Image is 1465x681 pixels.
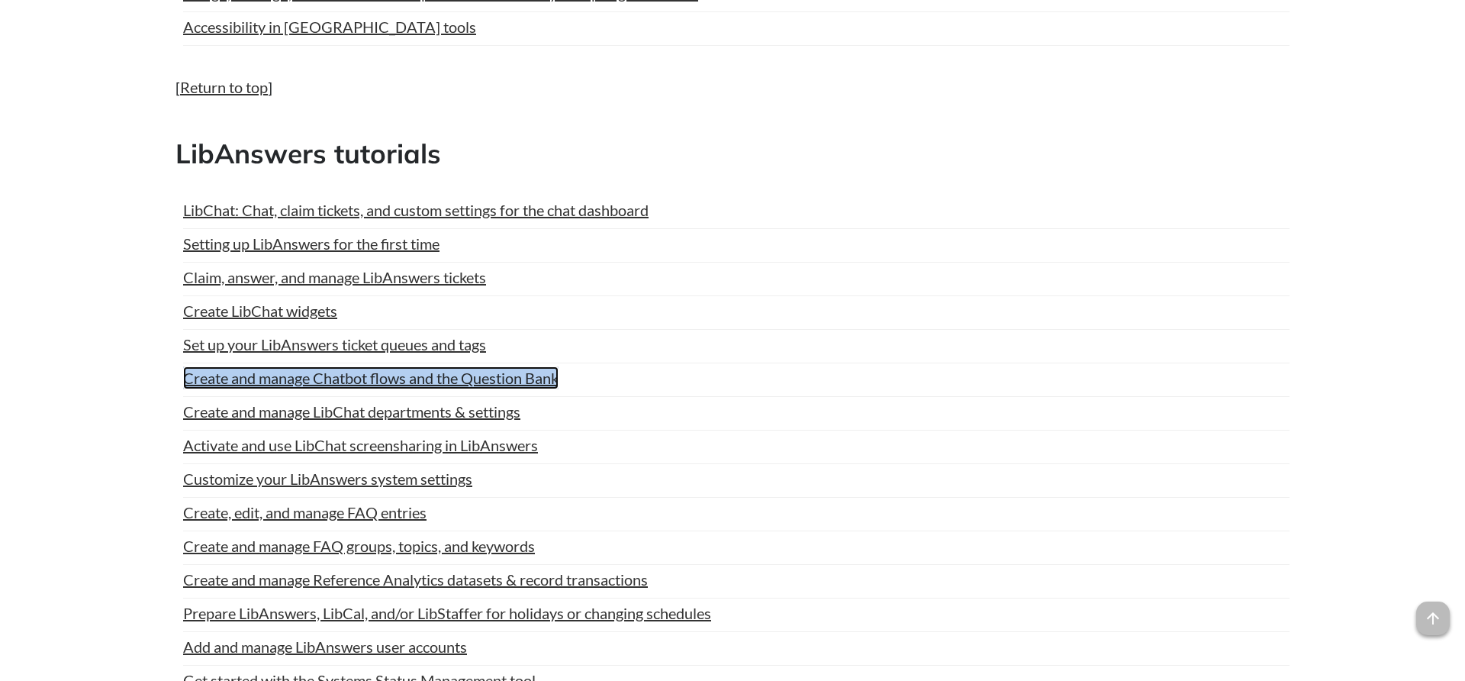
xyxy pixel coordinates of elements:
a: LibChat: Chat, claim tickets, and custom settings for the chat dashboard [183,198,649,221]
a: Setting up LibAnswers for the first time [183,232,439,255]
a: Create and manage Chatbot flows and the Question Bank [183,366,559,389]
a: Claim, answer, and manage LibAnswers tickets [183,266,486,289]
a: Create and manage LibChat departments & settings [183,400,520,423]
a: Customize your LibAnswers system settings [183,467,472,490]
a: Prepare LibAnswers, LibCal, and/or LibStaffer for holidays or changing schedules [183,602,711,625]
a: Activate and use LibChat screensharing in LibAnswers [183,434,538,457]
a: arrow_upward [1416,603,1450,621]
a: Create, edit, and manage FAQ entries [183,501,427,524]
a: Create and manage FAQ groups, topics, and keywords [183,534,535,557]
a: Add and manage LibAnswers user accounts [183,635,467,658]
a: Return to top [180,78,268,96]
h2: LibAnswers tutorials [175,135,1290,173]
span: arrow_upward [1416,602,1450,635]
a: Create and manage Reference Analytics datasets & record transactions [183,568,648,591]
a: Create LibChat widgets [183,299,337,322]
p: [ ] [175,76,1290,98]
a: Set up your LibAnswers ticket queues and tags [183,333,486,356]
a: Accessibility in [GEOGRAPHIC_DATA] tools [183,15,476,38]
